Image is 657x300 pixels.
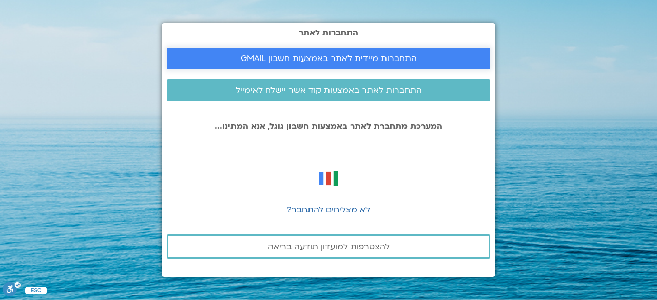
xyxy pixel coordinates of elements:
span: התחברות מיידית לאתר באמצעות חשבון GMAIL [241,54,417,63]
h2: התחברות לאתר [167,28,490,37]
a: להצטרפות למועדון תודעה בריאה [167,234,490,259]
p: המערכת מתחברת לאתר באמצעות חשבון גוגל, אנא המתינו... [167,122,490,131]
span: להצטרפות למועדון תודעה בריאה [268,242,390,251]
a: התחברות לאתר באמצעות קוד אשר יישלח לאימייל [167,79,490,101]
span: התחברות לאתר באמצעות קוד אשר יישלח לאימייל [236,86,422,95]
a: לא מצליחים להתחבר? [287,204,370,215]
a: התחברות מיידית לאתר באמצעות חשבון GMAIL [167,48,490,69]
